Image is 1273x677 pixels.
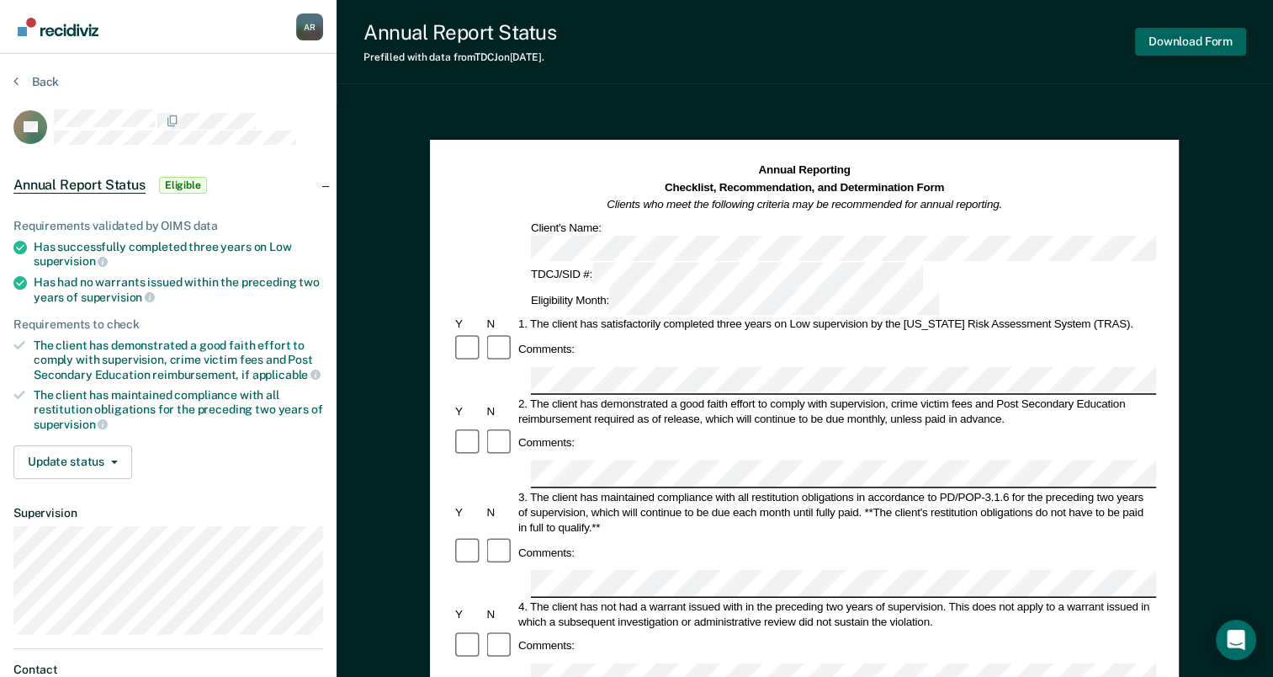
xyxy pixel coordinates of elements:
[453,317,484,332] div: Y
[528,263,926,289] div: TDCJ/SID #:
[13,219,323,233] div: Requirements validated by OIMS data
[485,504,516,520] div: N
[81,291,155,304] span: supervision
[159,177,207,194] span: Eligible
[516,342,577,357] div: Comments:
[759,164,851,177] strong: Annual Reporting
[34,338,323,381] div: The client has demonstrated a good faith effort to comply with supervision, crime victim fees and...
[18,18,98,36] img: Recidiviz
[516,599,1156,629] div: 4. The client has not had a warrant issued with in the preceding two years of supervision. This d...
[13,177,146,194] span: Annual Report Status
[453,504,484,520] div: Y
[34,254,108,268] span: supervision
[665,181,944,194] strong: Checklist, Recommendation, and Determination Form
[485,317,516,332] div: N
[34,240,323,269] div: Has successfully completed three years on Low
[252,368,321,381] span: applicable
[1216,620,1256,660] div: Open Intercom Messenger
[363,51,556,63] div: Prefilled with data from TDCJ on [DATE] .
[528,289,942,315] div: Eligibility Month:
[296,13,323,40] button: Profile dropdown button
[13,317,323,332] div: Requirements to check
[516,638,577,653] div: Comments:
[516,489,1156,535] div: 3. The client has maintained compliance with all restitution obligations in accordance to PD/POP-...
[13,506,323,520] dt: Supervision
[296,13,323,40] div: A R
[453,403,484,418] div: Y
[34,275,323,304] div: Has had no warrants issued within the preceding two years of
[1135,28,1246,56] button: Download Form
[485,403,516,418] div: N
[34,388,323,431] div: The client has maintained compliance with all restitution obligations for the preceding two years of
[516,396,1156,426] div: 2. The client has demonstrated a good faith effort to comply with supervision, crime victim fees ...
[13,445,132,479] button: Update status
[13,663,323,677] dt: Contact
[607,198,1003,211] em: Clients who meet the following criteria may be recommended for annual reporting.
[516,545,577,560] div: Comments:
[516,435,577,450] div: Comments:
[516,317,1156,332] div: 1. The client has satisfactorily completed three years on Low supervision by the [US_STATE] Risk ...
[13,74,59,89] button: Back
[453,606,484,621] div: Y
[485,606,516,621] div: N
[363,20,556,45] div: Annual Report Status
[34,418,108,431] span: supervision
